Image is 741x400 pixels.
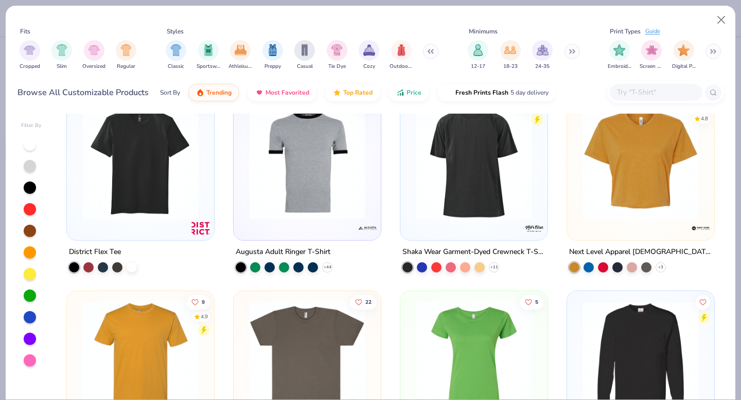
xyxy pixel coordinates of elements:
[407,88,421,97] span: Price
[343,88,373,97] span: Top Rated
[701,115,708,123] div: 4.8
[228,63,252,70] span: Athleisure
[228,40,252,70] div: filter for Athleisure
[390,40,413,70] div: filter for Outdoorsy
[24,44,36,56] img: Cropped Image
[20,63,40,70] span: Cropped
[255,88,263,97] img: most_fav.gif
[170,44,182,56] img: Classic Image
[389,84,429,101] button: Price
[532,40,553,70] div: filter for 24-35
[77,103,204,220] img: e46a2df9-310c-4a16-92e4-f77f5eb5d77f
[672,63,696,70] span: Digital Print
[197,63,220,70] span: Sportswear
[359,40,379,70] div: filter for Cozy
[166,40,186,70] button: filter button
[690,218,711,239] img: Next Level Apparel logo
[471,63,485,70] span: 12-17
[262,40,283,70] button: filter button
[21,122,42,130] div: Filter By
[608,40,631,70] button: filter button
[535,63,550,70] span: 24-35
[116,40,136,70] div: filter for Regular
[203,44,214,56] img: Sportswear Image
[167,27,184,36] div: Styles
[396,44,407,56] img: Outdoorsy Image
[532,40,553,70] button: filter button
[88,44,100,56] img: Oversized Image
[57,63,67,70] span: Slim
[228,40,252,70] button: filter button
[206,88,232,97] span: Trending
[166,40,186,70] div: filter for Classic
[712,10,731,30] button: Close
[327,40,347,70] div: filter for Tie Dye
[160,88,180,97] div: Sort By
[640,63,663,70] span: Screen Print
[363,63,375,70] span: Cozy
[500,40,521,70] button: filter button
[82,40,105,70] div: filter for Oversized
[17,86,149,99] div: Browse All Customizable Products
[363,44,375,56] img: Cozy Image
[370,103,497,220] img: 0c66dbbd-3ec5-4883-b7de-de6b0d55d87b
[197,40,220,70] button: filter button
[510,87,549,99] span: 5 day delivery
[535,299,538,304] span: 5
[469,27,498,36] div: Minimums
[357,218,378,239] img: Augusta logo
[610,27,641,36] div: Print Types
[197,40,220,70] div: filter for Sportswear
[264,63,281,70] span: Preppy
[468,40,488,70] button: filter button
[537,44,549,56] img: 24-35 Image
[327,40,347,70] button: filter button
[266,88,309,97] span: Most Favorited
[569,246,712,259] div: Next Level Apparel [DEMOGRAPHIC_DATA]' Ideal Crop T-Shirt
[672,40,696,70] button: filter button
[236,246,330,259] div: Augusta Adult Ringer T-Shirt
[365,299,372,304] span: 22
[294,40,315,70] div: filter for Casual
[20,40,40,70] div: filter for Cropped
[390,63,413,70] span: Outdoorsy
[294,40,315,70] button: filter button
[640,40,663,70] div: filter for Screen Print
[390,40,413,70] button: filter button
[331,44,343,56] img: Tie Dye Image
[678,44,690,56] img: Digital Print Image
[537,103,663,220] img: 04339081-fa2e-4cf1-a9de-a0b62388b432
[297,63,313,70] span: Casual
[56,44,67,56] img: Slim Image
[524,218,544,239] img: Shaka Wear logo
[202,299,205,304] span: 9
[455,88,508,97] span: Fresh Prints Flash
[503,63,518,70] span: 18-23
[608,63,631,70] span: Embroidery
[645,27,660,36] div: Guide
[325,84,380,101] button: Top Rated
[187,295,210,309] button: Like
[500,40,521,70] div: filter for 18-23
[616,86,695,98] input: Try "T-Shirt"
[188,84,239,101] button: Trending
[324,264,331,270] span: + 44
[244,103,370,220] img: ddf1d9f5-841b-4e9b-9b31-325a8031f991
[51,40,72,70] button: filter button
[696,295,710,309] button: Like
[445,88,453,97] img: flash.gif
[402,246,545,259] div: Shaka Wear Garment-Dyed Crewneck T-Shirt
[20,27,30,36] div: Fits
[262,40,283,70] div: filter for Preppy
[608,40,631,70] div: filter for Embroidery
[468,40,488,70] div: filter for 12-17
[350,295,377,309] button: Like
[201,313,208,320] div: 4.9
[613,44,625,56] img: Embroidery Image
[640,40,663,70] button: filter button
[69,246,121,259] div: District Flex Tee
[437,84,556,101] button: Fresh Prints Flash5 day delivery
[117,63,135,70] span: Regular
[646,44,658,56] img: Screen Print Image
[82,63,105,70] span: Oversized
